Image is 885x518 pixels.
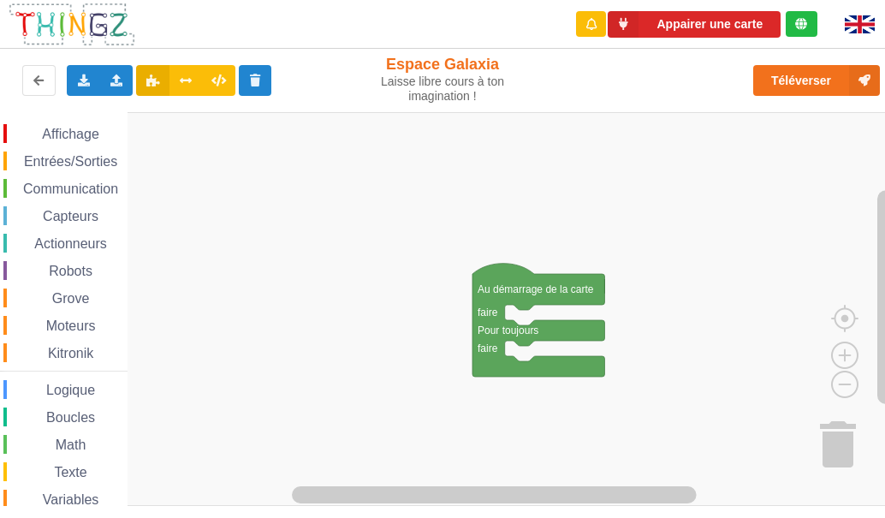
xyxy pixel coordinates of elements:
span: Communication [21,182,121,196]
span: Affichage [39,127,101,141]
text: faire [478,342,498,354]
div: Tu es connecté au serveur de création de Thingz [786,11,817,37]
span: Variables [40,492,102,507]
div: Laisse libre cours à ton imagination ! [371,74,515,104]
span: Grove [50,291,92,306]
span: Actionneurs [32,236,110,251]
span: Texte [51,465,89,479]
div: Espace Galaxia [371,55,515,104]
span: Logique [44,383,98,397]
button: Téléverser [753,65,880,96]
span: Robots [46,264,95,278]
button: Appairer une carte [608,11,781,38]
span: Capteurs [40,209,101,223]
span: Entrées/Sorties [21,154,120,169]
span: Kitronik [45,346,96,360]
text: Pour toujours [478,324,538,336]
img: gb.png [845,15,875,33]
text: faire [478,307,498,319]
img: thingz_logo.png [8,2,136,47]
span: Math [53,438,89,452]
text: Au démarrage de la carte [478,283,594,295]
span: Boucles [44,410,98,425]
span: Moteurs [44,319,98,333]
